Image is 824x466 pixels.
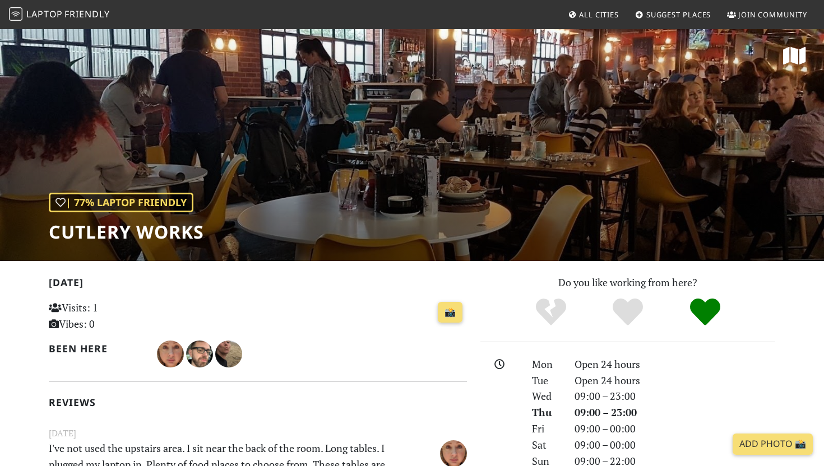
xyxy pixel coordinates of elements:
h1: Cutlery Works [49,221,204,243]
h2: Reviews [49,397,467,408]
img: 1843-rebecca.jpg [215,341,242,367]
div: 09:00 – 00:00 [568,437,782,453]
span: Friendly [64,8,109,20]
div: Thu [525,404,568,421]
div: Fri [525,421,568,437]
div: Sat [525,437,568,453]
div: Open 24 hours [568,372,782,389]
div: Mon [525,356,568,372]
div: Definitely! [666,297,744,328]
a: 📸 [438,302,462,323]
h2: Been here [49,343,143,355]
div: Wed [525,388,568,404]
p: Do you like working from here? [480,274,775,291]
a: Join Community [723,4,812,25]
div: No [512,297,590,328]
a: LaptopFriendly LaptopFriendly [9,5,110,25]
a: All Cities [563,4,623,25]
span: Suggest Places [646,10,711,20]
h2: [DATE] [49,277,467,293]
a: Suggest Places [631,4,716,25]
div: Tue [525,372,568,389]
span: Join Community [738,10,807,20]
div: | 77% Laptop Friendly [49,193,193,212]
div: Open 24 hours [568,356,782,372]
div: 09:00 – 23:00 [568,404,782,421]
small: [DATE] [42,426,474,440]
span: Ange [157,346,186,360]
p: Visits: 1 Vibes: 0 [49,300,179,332]
div: 09:00 – 00:00 [568,421,782,437]
div: Yes [589,297,666,328]
span: Caelan Coleflax-Chambers [186,346,215,360]
img: 2416-caelan.jpg [186,341,213,367]
img: LaptopFriendly [9,7,22,21]
a: Add Photo 📸 [733,434,813,455]
span: Laptop [26,8,63,20]
img: 5220-ange.jpg [157,341,184,367]
div: 09:00 – 23:00 [568,388,782,404]
span: Ange [440,445,467,459]
span: All Cities [579,10,619,20]
span: Rebecca Hearne [215,346,242,360]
